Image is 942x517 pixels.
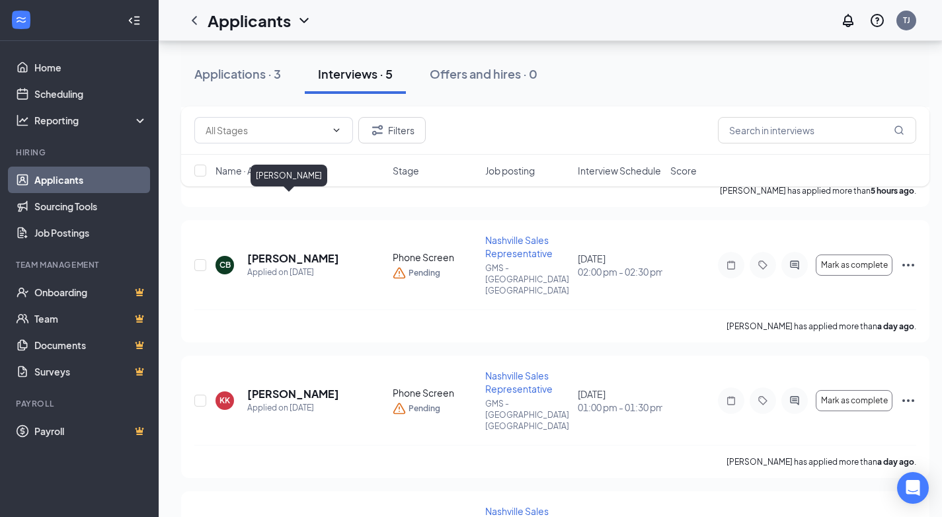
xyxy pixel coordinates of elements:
[900,393,916,409] svg: Ellipses
[816,390,892,411] button: Mark as complete
[34,193,147,219] a: Sourcing Tools
[393,386,477,399] div: Phone Screen
[485,398,570,432] p: GMS - [GEOGRAPHIC_DATA], [GEOGRAPHIC_DATA]
[726,456,916,467] p: [PERSON_NAME] has applied more than .
[869,13,885,28] svg: QuestionInfo
[34,81,147,107] a: Scheduling
[34,418,147,444] a: PayrollCrown
[15,13,28,26] svg: WorkstreamLogo
[331,125,342,136] svg: ChevronDown
[219,259,231,270] div: CB
[208,9,291,32] h1: Applicants
[247,387,339,401] h5: [PERSON_NAME]
[16,398,145,409] div: Payroll
[219,395,230,406] div: KK
[723,260,739,270] svg: Note
[216,164,295,177] span: Name · Applied On
[900,257,916,273] svg: Ellipses
[206,123,326,138] input: All Stages
[485,370,553,395] span: Nashville Sales Representative
[393,164,419,177] span: Stage
[726,321,916,332] p: [PERSON_NAME] has applied more than .
[194,65,281,82] div: Applications · 3
[409,266,440,280] span: Pending
[318,65,393,82] div: Interviews · 5
[16,259,145,270] div: Team Management
[578,401,662,414] span: 01:00 pm - 01:30 pm
[34,358,147,385] a: SurveysCrown
[903,15,910,26] div: TJ
[34,332,147,358] a: DocumentsCrown
[840,13,856,28] svg: Notifications
[128,14,141,27] svg: Collapse
[578,164,661,177] span: Interview Schedule
[34,114,148,127] div: Reporting
[723,395,739,406] svg: Note
[16,114,29,127] svg: Analysis
[247,401,339,415] div: Applied on [DATE]
[816,255,892,276] button: Mark as complete
[358,117,426,143] button: Filter Filters
[578,387,662,414] div: [DATE]
[34,305,147,332] a: TeamCrown
[485,164,535,177] span: Job posting
[393,402,406,415] svg: Warning
[186,13,202,28] svg: ChevronLeft
[670,164,697,177] span: Score
[485,234,553,259] span: Nashville Sales Representative
[247,266,339,279] div: Applied on [DATE]
[718,117,916,143] input: Search in interviews
[787,395,803,406] svg: ActiveChat
[787,260,803,270] svg: ActiveChat
[296,13,312,28] svg: ChevronDown
[251,165,327,186] div: [PERSON_NAME]
[821,260,888,270] span: Mark as complete
[897,472,929,504] div: Open Intercom Messenger
[34,219,147,246] a: Job Postings
[430,65,537,82] div: Offers and hires · 0
[34,167,147,193] a: Applicants
[894,125,904,136] svg: MagnifyingGlass
[578,252,662,278] div: [DATE]
[485,262,570,296] p: GMS - [GEOGRAPHIC_DATA], [GEOGRAPHIC_DATA]
[34,279,147,305] a: OnboardingCrown
[34,54,147,81] a: Home
[370,122,385,138] svg: Filter
[247,251,339,266] h5: [PERSON_NAME]
[578,265,662,278] span: 02:00 pm - 02:30 pm
[393,251,477,264] div: Phone Screen
[877,321,914,331] b: a day ago
[755,395,771,406] svg: Tag
[393,266,406,280] svg: Warning
[821,396,888,405] span: Mark as complete
[877,457,914,467] b: a day ago
[16,147,145,158] div: Hiring
[409,402,440,415] span: Pending
[755,260,771,270] svg: Tag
